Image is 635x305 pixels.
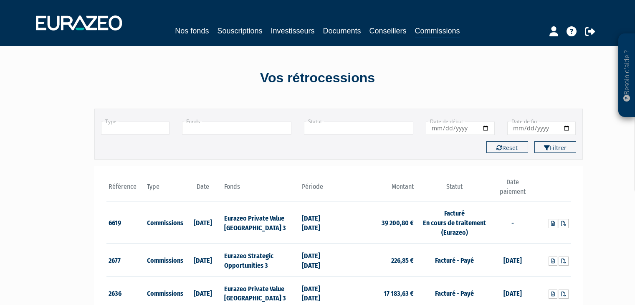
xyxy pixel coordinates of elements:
[36,15,122,30] img: 1732889491-logotype_eurazeo_blanc_rvb.png
[222,244,299,277] td: Eurazeo Strategic Opportunities 3
[323,25,361,37] a: Documents
[369,25,407,37] a: Conseillers
[486,141,528,153] button: Reset
[493,201,532,244] td: -
[339,178,416,201] th: Montant
[106,201,145,244] td: 6619
[300,244,339,277] td: [DATE] [DATE]
[300,178,339,201] th: Période
[493,244,532,277] td: [DATE]
[534,141,576,153] button: Filtrer
[175,25,209,37] a: Nos fonds
[622,38,632,113] p: Besoin d'aide ?
[222,201,299,244] td: Eurazeo Private Value [GEOGRAPHIC_DATA] 3
[106,244,145,277] td: 2677
[184,201,223,244] td: [DATE]
[80,69,556,88] div: Vos rétrocessions
[217,25,262,37] a: Souscriptions
[145,178,184,201] th: Type
[106,178,145,201] th: Référence
[271,25,314,37] a: Investisseurs
[339,201,416,244] td: 39 200,80 €
[222,178,299,201] th: Fonds
[416,244,493,277] td: Facturé - Payé
[415,25,460,38] a: Commissions
[416,178,493,201] th: Statut
[184,178,223,201] th: Date
[145,201,184,244] td: Commissions
[184,244,223,277] td: [DATE]
[416,201,493,244] td: Facturé En cours de traitement (Eurazeo)
[145,244,184,277] td: Commissions
[493,178,532,201] th: Date paiement
[339,244,416,277] td: 226,85 €
[300,201,339,244] td: [DATE] [DATE]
